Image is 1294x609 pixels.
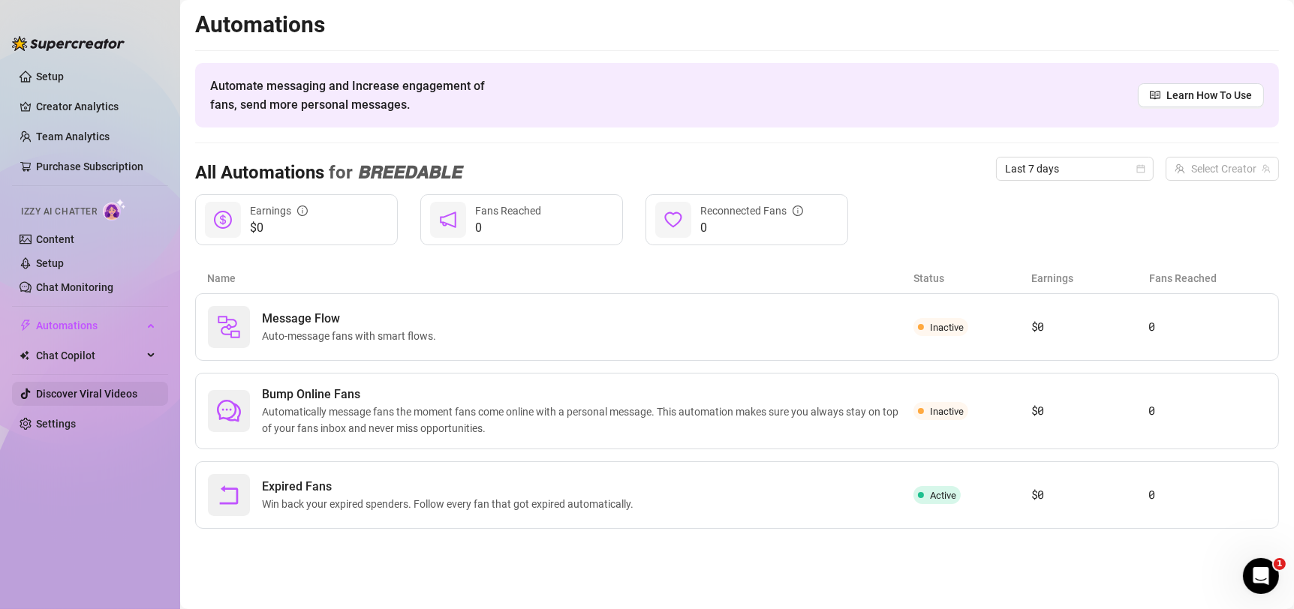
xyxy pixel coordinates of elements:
[214,211,232,229] span: dollar
[250,202,308,219] div: Earnings
[930,490,956,501] span: Active
[664,211,682,229] span: heart
[195,10,1279,39] h2: Automations
[36,154,156,178] a: Purchase Subscription
[210,76,499,114] span: Automate messaging and Increase engagement of fans, send more personal messages.
[262,496,639,512] span: Win back your expired spenders. Follow every fan that got expired automatically.
[439,211,457,229] span: notification
[262,328,442,344] span: Auto-message fans with smart flows.
[207,270,913,286] article: Name
[250,219,308,237] span: $0
[1031,402,1149,420] article: $0
[195,161,462,185] h3: All Automations
[1262,164,1271,173] span: team
[1138,83,1264,107] a: Learn How To Use
[475,205,541,217] span: Fans Reached
[1148,318,1266,336] article: 0
[700,219,803,237] span: 0
[36,94,156,118] a: Creator Analytics
[262,403,913,436] span: Automatically message fans the moment fans come online with a personal message. This automation m...
[1136,164,1145,173] span: calendar
[36,281,113,293] a: Chat Monitoring
[12,36,125,51] img: logo-BBDzfeDw.svg
[36,343,143,367] span: Chat Copilot
[297,205,308,216] span: info-circle
[930,322,964,333] span: Inactive
[1031,318,1149,336] article: $0
[20,319,32,331] span: thunderbolt
[1031,486,1149,504] article: $0
[1031,270,1149,286] article: Earnings
[21,205,97,219] span: Izzy AI Chatter
[475,219,541,237] span: 0
[36,388,137,400] a: Discover Viral Videos
[36,257,64,269] a: Setup
[36,313,143,337] span: Automations
[217,399,241,423] span: comment
[36,418,76,430] a: Settings
[913,270,1031,286] article: Status
[1148,486,1266,504] article: 0
[262,310,442,328] span: Message Flow
[700,202,803,219] div: Reconnected Fans
[1149,270,1267,286] article: Fans Reached
[217,315,241,339] img: svg%3e
[36,70,64,82] a: Setup
[1166,87,1252,103] span: Learn How To Use
[930,406,964,417] span: Inactive
[1150,90,1160,100] span: read
[262,385,913,403] span: Bump Online Fans
[36,233,74,245] a: Content
[1243,558,1279,594] iframe: Intercom live chat
[1148,402,1266,420] article: 0
[262,478,639,496] span: Expired Fans
[793,205,803,216] span: info-circle
[1274,558,1286,570] span: 1
[103,199,126,220] img: AI Chatter
[324,162,462,183] span: for 𝘽𝙍𝙀𝙀𝘿𝘼𝘽𝙇𝙀
[217,483,241,507] span: rollback
[1005,157,1145,180] span: Last 7 days
[20,350,29,361] img: Chat Copilot
[36,130,110,142] a: Team Analytics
